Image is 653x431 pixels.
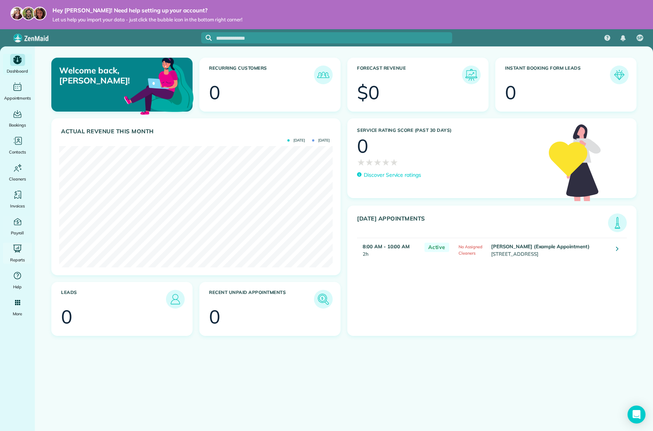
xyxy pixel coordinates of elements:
h3: Actual Revenue this month [61,128,333,135]
h3: Recent unpaid appointments [209,290,314,309]
span: Cleaners [9,175,26,183]
a: Bookings [3,108,32,129]
span: Dashboard [7,67,28,75]
h3: Forecast Revenue [357,66,462,84]
span: ★ [374,155,382,169]
img: icon_unpaid_appointments-47b8ce3997adf2238b356f14209ab4cced10bd1f174958f3ca8f1d0dd7fffeee.png [316,292,331,307]
a: Appointments [3,81,32,102]
span: Reports [10,256,25,264]
img: maria-72a9807cf96188c08ef61303f053569d2e2a8a1cde33d635c8a3ac13582a053d.jpg [10,7,24,20]
strong: Hey [PERSON_NAME]! Need help setting up your account? [52,7,242,14]
a: Discover Service ratings [357,171,421,179]
a: Invoices [3,189,32,210]
h3: [DATE] Appointments [357,215,608,232]
nav: Main [598,29,653,46]
a: Dashboard [3,54,32,75]
p: Discover Service ratings [364,171,421,179]
img: icon_form_leads-04211a6a04a5b2264e4ee56bc0799ec3eb69b7e499cbb523a139df1d13a81ae0.png [612,67,627,82]
span: ★ [365,155,374,169]
img: icon_forecast_revenue-8c13a41c7ed35a8dcfafea3cbb826a0462acb37728057bba2d056411b612bbbe.png [464,67,479,82]
span: Contacts [9,148,26,156]
span: Appointments [4,94,31,102]
img: icon_todays_appointments-901f7ab196bb0bea1936b74009e4eb5ffbc2d2711fa7634e0d609ed5ef32b18b.png [610,215,625,230]
span: SP [637,35,643,41]
a: Contacts [3,135,32,156]
span: ★ [357,155,365,169]
td: [STREET_ADDRESS] [489,238,610,262]
span: Help [13,283,22,291]
span: Let us help you import your data - just click the bubble icon in the bottom right corner! [52,16,242,23]
span: No Assigned Cleaners [459,244,483,256]
span: Invoices [10,202,25,210]
div: 0 [209,307,220,326]
button: Focus search [201,35,212,41]
span: ★ [390,155,398,169]
img: dashboard_welcome-42a62b7d889689a78055ac9021e634bf52bae3f8056760290aed330b23ab8690.png [123,49,195,122]
img: michelle-19f622bdf1676172e81f8f8fba1fb50e276960ebfe0243fe18214015130c80e4.jpg [33,7,46,20]
a: Cleaners [3,162,32,183]
a: Payroll [3,216,32,237]
span: More [13,310,22,318]
h3: Service Rating score (past 30 days) [357,128,541,133]
a: Help [3,270,32,291]
span: Payroll [11,229,24,237]
strong: [PERSON_NAME] (Example Appointment) [491,243,590,249]
div: 0 [505,83,516,102]
h3: Leads [61,290,166,309]
span: [DATE] [312,139,330,142]
img: icon_leads-1bed01f49abd5b7fead27621c3d59655bb73ed531f8eeb49469d10e621d6b896.png [168,292,183,307]
span: ★ [382,155,390,169]
img: icon_recurring_customers-cf858462ba22bcd05b5a5880d41d6543d210077de5bb9ebc9590e49fd87d84ed.png [316,67,331,82]
td: 2h [357,238,421,262]
svg: Focus search [206,35,212,41]
div: $0 [357,83,380,102]
img: jorge-587dff0eeaa6aab1f244e6dc62b8924c3b6ad411094392a53c71c6c4a576187d.jpg [22,7,35,20]
div: 0 [209,83,220,102]
div: 0 [357,137,368,155]
a: Reports [3,243,32,264]
h3: Instant Booking Form Leads [505,66,610,84]
span: Active [424,243,449,252]
p: Welcome back, [PERSON_NAME]! [59,66,147,85]
div: 0 [61,307,72,326]
div: Open Intercom Messenger [628,406,646,424]
span: Bookings [9,121,26,129]
span: [DATE] [287,139,305,142]
h3: Recurring Customers [209,66,314,84]
strong: 8:00 AM - 10:00 AM [363,243,409,249]
div: Notifications [615,30,631,46]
